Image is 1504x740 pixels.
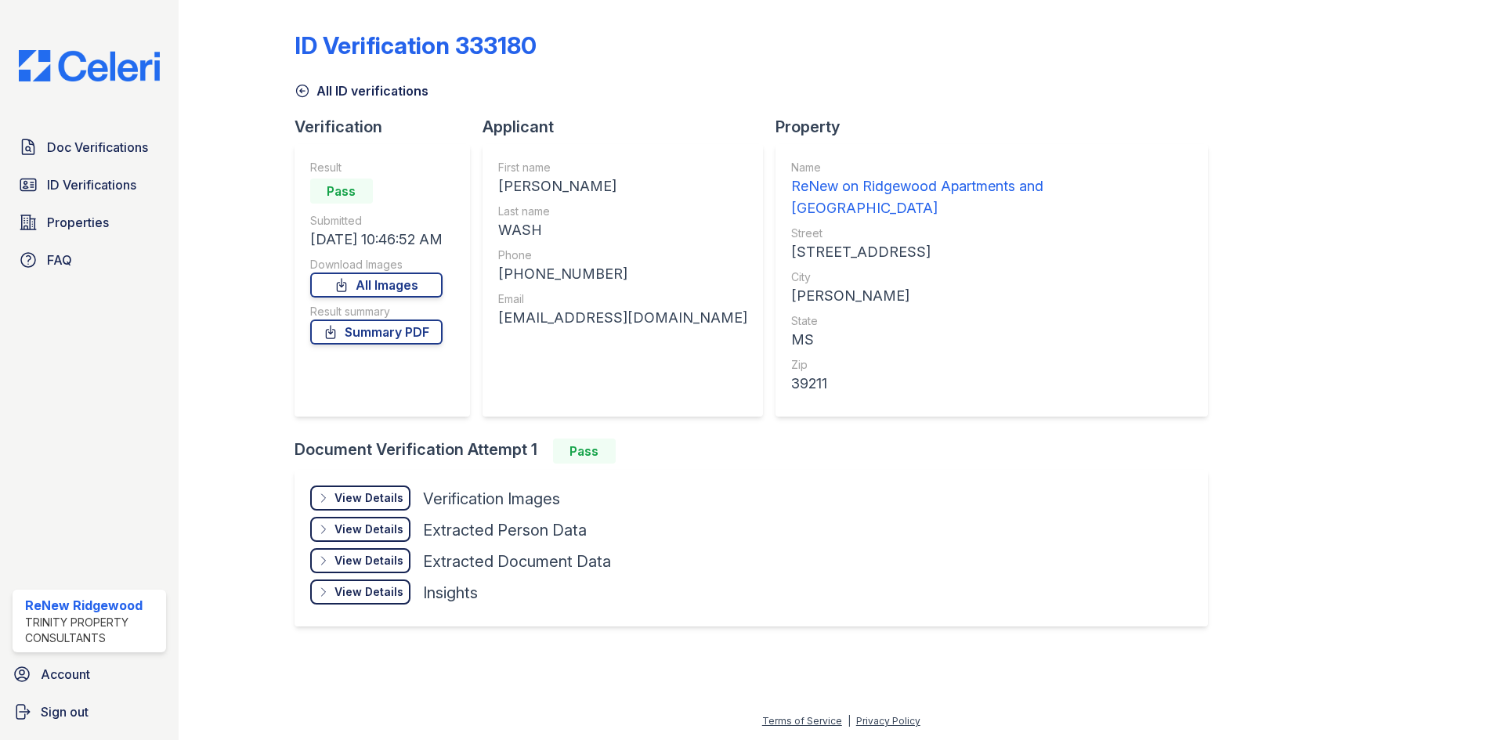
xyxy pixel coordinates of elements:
div: Extracted Person Data [423,519,587,541]
a: All ID verifications [295,81,428,100]
div: Result [310,160,443,175]
div: MS [791,329,1192,351]
div: [PERSON_NAME] [791,285,1192,307]
div: Submitted [310,213,443,229]
span: Sign out [41,702,89,721]
div: Insights [423,582,478,604]
span: Account [41,665,90,684]
a: Summary PDF [310,319,443,345]
div: Document Verification Attempt 1 [295,439,1220,464]
div: Applicant [483,116,775,138]
div: Result summary [310,304,443,319]
div: [DATE] 10:46:52 AM [310,229,443,251]
div: Pass [553,439,616,464]
img: CE_Logo_Blue-a8612792a0a2168367f1c8372b55b34899dd931a85d93a1a3d3e32e68fde9ad4.png [6,50,172,81]
div: Last name [498,204,747,219]
div: Name [791,160,1192,175]
span: ID Verifications [47,175,136,194]
div: View Details [334,553,403,569]
div: [EMAIL_ADDRESS][DOMAIN_NAME] [498,307,747,329]
div: Email [498,291,747,307]
span: FAQ [47,251,72,269]
a: ID Verifications [13,169,166,200]
div: View Details [334,522,403,537]
div: Extracted Document Data [423,550,611,572]
a: FAQ [13,244,166,276]
div: Phone [498,247,747,263]
div: Trinity Property Consultants [25,615,160,646]
div: Property [775,116,1220,138]
a: All Images [310,273,443,298]
div: ReNew on Ridgewood Apartments and [GEOGRAPHIC_DATA] [791,175,1192,219]
div: Verification Images [423,488,560,510]
div: [STREET_ADDRESS] [791,241,1192,263]
a: Name ReNew on Ridgewood Apartments and [GEOGRAPHIC_DATA] [791,160,1192,219]
a: Privacy Policy [856,715,920,727]
span: Doc Verifications [47,138,148,157]
div: ID Verification 333180 [295,31,537,60]
div: City [791,269,1192,285]
div: [PHONE_NUMBER] [498,263,747,285]
a: Properties [13,207,166,238]
a: Account [6,659,172,690]
div: First name [498,160,747,175]
div: State [791,313,1192,329]
div: | [848,715,851,727]
div: WASH [498,219,747,241]
a: Sign out [6,696,172,727]
a: Terms of Service [762,715,842,727]
div: View Details [334,584,403,600]
div: Street [791,226,1192,241]
div: ReNew Ridgewood [25,596,160,615]
div: Download Images [310,257,443,273]
div: Verification [295,116,483,138]
div: [PERSON_NAME] [498,175,747,197]
div: Zip [791,357,1192,373]
span: Properties [47,213,109,232]
div: Pass [310,179,373,204]
div: 39211 [791,373,1192,395]
div: View Details [334,490,403,506]
a: Doc Verifications [13,132,166,163]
